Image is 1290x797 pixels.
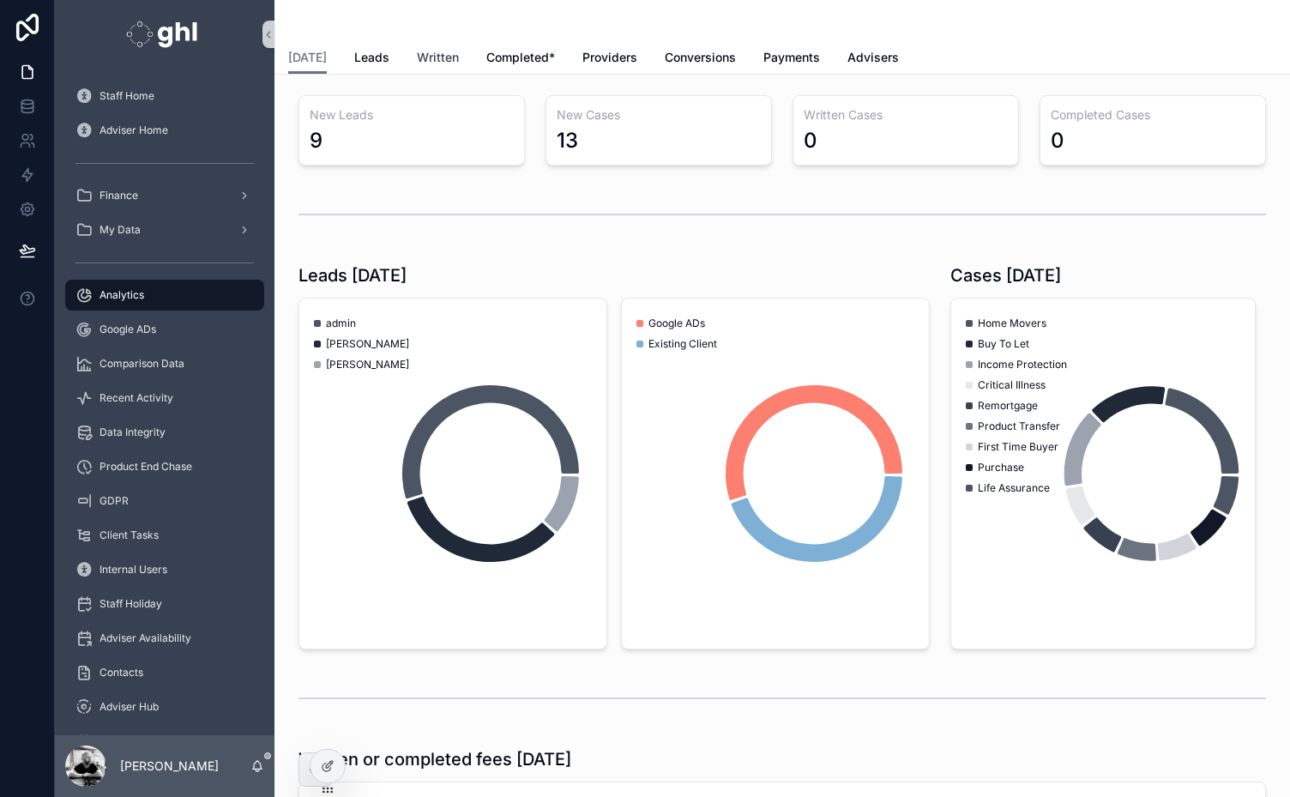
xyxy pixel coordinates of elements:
[288,42,327,75] a: [DATE]
[99,391,173,405] span: Recent Activity
[648,337,717,351] span: Existing Client
[310,106,514,124] h3: New Leads
[763,49,820,66] span: Payments
[65,691,264,722] a: Adviser Hub
[120,758,219,775] p: [PERSON_NAME]
[99,528,159,542] span: Client Tasks
[55,69,274,735] div: scrollable content
[99,666,143,679] span: Contacts
[99,89,154,103] span: Staff Home
[65,726,264,757] a: Meet The Team
[648,317,705,330] span: Google ADs
[978,461,1024,474] span: Purchase
[486,49,555,66] span: Completed*
[582,49,637,66] span: Providers
[417,49,459,66] span: Written
[978,399,1038,413] span: Remortgage
[417,42,459,76] a: Written
[950,263,1061,287] h1: Cases [DATE]
[65,115,264,146] a: Adviser Home
[65,180,264,211] a: Finance
[665,42,736,76] a: Conversions
[326,337,409,351] span: [PERSON_NAME]
[978,317,1046,330] span: Home Movers
[99,597,162,611] span: Staff Holiday
[557,127,578,154] div: 13
[99,494,129,508] span: GDPR
[65,486,264,516] a: GDPR
[65,348,264,379] a: Comparison Data
[978,481,1050,495] span: Life Assurance
[65,451,264,482] a: Product End Chase
[310,309,596,638] div: chart
[632,309,919,638] div: chart
[65,657,264,688] a: Contacts
[65,520,264,551] a: Client Tasks
[99,460,192,474] span: Product End Chase
[65,383,264,414] a: Recent Activity
[65,589,264,619] a: Staff Holiday
[99,563,167,577] span: Internal Users
[665,49,736,66] span: Conversions
[978,337,1029,351] span: Buy To Let
[961,309,1245,638] div: chart
[99,323,156,336] span: Google ADs
[65,623,264,654] a: Adviser Availability
[763,42,820,76] a: Payments
[298,747,571,771] h1: Written or completed fees [DATE]
[65,81,264,112] a: Staff Home
[65,314,264,345] a: Google ADs
[99,223,141,237] span: My Data
[847,42,899,76] a: Advisers
[354,49,389,66] span: Leads
[582,42,637,76] a: Providers
[126,21,202,48] img: App logo
[99,631,191,645] span: Adviser Availability
[310,127,322,154] div: 9
[804,127,817,154] div: 0
[326,317,356,330] span: admin
[99,189,138,202] span: Finance
[1051,127,1064,154] div: 0
[99,288,144,302] span: Analytics
[978,378,1046,392] span: Critical Illness
[99,357,184,371] span: Comparison Data
[978,440,1058,454] span: First Time Buyer
[99,700,159,714] span: Adviser Hub
[847,49,899,66] span: Advisers
[804,106,1008,124] h3: Written Cases
[1051,106,1255,124] h3: Completed Cases
[65,554,264,585] a: Internal Users
[99,734,176,748] span: Meet The Team
[288,49,327,66] span: [DATE]
[65,280,264,311] a: Analytics
[978,358,1067,371] span: Income Protection
[354,42,389,76] a: Leads
[99,124,168,137] span: Adviser Home
[65,417,264,448] a: Data Integrity
[486,42,555,76] a: Completed*
[298,263,407,287] h1: Leads [DATE]
[557,106,761,124] h3: New Cases
[978,420,1060,433] span: Product Transfer
[99,426,166,439] span: Data Integrity
[65,214,264,245] a: My Data
[326,358,409,371] span: [PERSON_NAME]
